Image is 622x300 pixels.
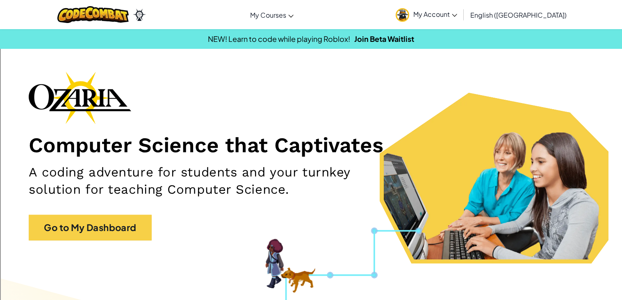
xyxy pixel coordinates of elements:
a: My Account [392,2,461,27]
img: Ozaria branding logo [29,71,131,124]
a: Go to My Dashboard [29,215,152,240]
a: My Courses [246,4,298,26]
span: NEW! Learn to code while playing Roblox! [208,34,350,44]
h1: Computer Science that Captivates [29,132,593,158]
a: Join Beta Waitlist [354,34,414,44]
span: My Courses [250,11,286,19]
a: English ([GEOGRAPHIC_DATA]) [466,4,571,26]
span: My Account [413,10,457,18]
h2: A coding adventure for students and your turnkey solution for teaching Computer Science. [29,164,407,198]
img: CodeCombat logo [57,6,129,23]
span: English ([GEOGRAPHIC_DATA]) [470,11,567,19]
img: avatar [396,8,409,22]
img: Ozaria [133,9,146,21]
